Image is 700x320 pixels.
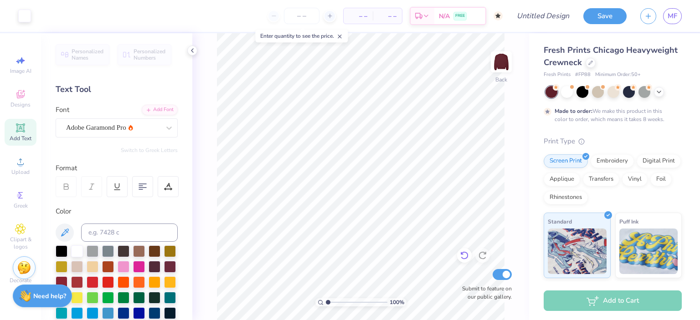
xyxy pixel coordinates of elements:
img: Back [492,53,510,71]
img: Puff Ink [619,229,678,274]
strong: Need help? [33,292,66,300]
input: e.g. 7428 c [81,223,178,242]
span: – – [349,11,367,21]
div: Print Type [544,136,682,147]
span: # FP88 [575,71,591,79]
label: Submit to feature on our public gallery. [457,284,512,301]
div: Applique [544,173,580,186]
div: Text Tool [56,83,178,96]
span: Puff Ink [619,217,638,226]
div: Format [56,163,179,173]
button: Switch to Greek Letters [121,147,178,154]
input: – – [284,8,319,24]
label: Font [56,105,69,115]
div: Rhinestones [544,191,588,204]
span: FREE [455,13,465,19]
div: Vinyl [622,173,648,186]
input: Untitled Design [510,7,576,25]
span: Fresh Prints Chicago Heavyweight Crewneck [544,45,678,68]
span: Minimum Order: 50 + [595,71,641,79]
span: MF [668,11,677,21]
img: Standard [548,229,607,274]
span: Add Text [10,135,31,142]
div: Enter quantity to see the price. [255,30,348,42]
div: Transfers [583,173,619,186]
div: Color [56,206,178,217]
span: Designs [10,101,31,108]
span: Fresh Prints [544,71,571,79]
span: Greek [14,202,28,209]
strong: Made to order: [555,107,592,115]
span: Image AI [10,67,31,75]
div: Screen Print [544,154,588,168]
span: 100 % [390,298,404,306]
div: Digital Print [637,154,681,168]
div: Add Font [142,105,178,115]
a: MF [663,8,682,24]
span: – – [378,11,396,21]
span: Upload [11,168,30,176]
div: Back [495,76,507,84]
span: N/A [439,11,450,21]
span: Personalized Numbers [134,48,166,61]
div: Foil [650,173,672,186]
span: Standard [548,217,572,226]
div: We make this product in this color to order, which means it takes 8 weeks. [555,107,667,123]
span: Personalized Names [72,48,104,61]
span: Decorate [10,277,31,284]
span: Clipart & logos [5,236,36,250]
div: Embroidery [591,154,634,168]
button: Save [583,8,627,24]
